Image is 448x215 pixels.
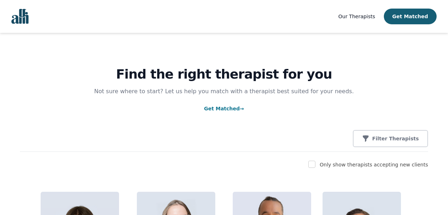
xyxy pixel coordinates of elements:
[338,14,375,19] span: Our Therapists
[204,106,244,111] a: Get Matched
[353,130,428,147] button: Filter Therapists
[338,12,375,21] a: Our Therapists
[87,87,361,96] p: Not sure where to start? Let us help you match with a therapist best suited for your needs.
[384,9,437,24] button: Get Matched
[372,135,419,142] p: Filter Therapists
[20,67,428,81] h1: Find the right therapist for you
[320,162,428,167] label: Only show therapists accepting new clients
[240,106,244,111] span: →
[11,9,29,24] img: alli logo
